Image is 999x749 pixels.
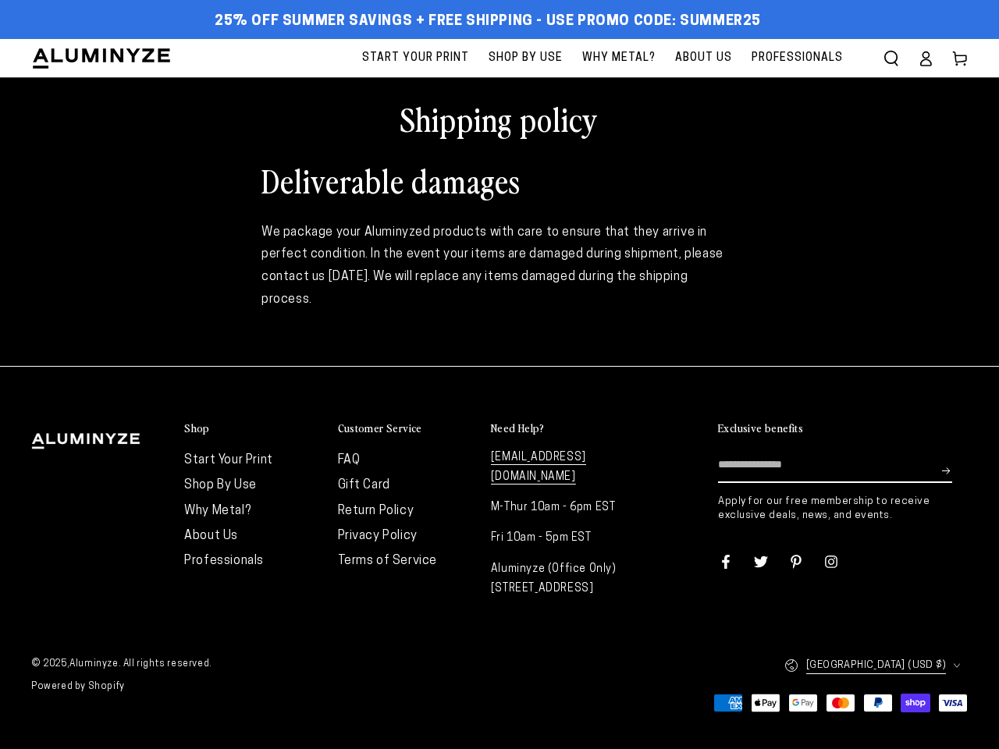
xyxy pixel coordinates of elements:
[338,505,414,517] a: Return Policy
[261,98,738,139] h1: Shipping policy
[784,648,968,682] button: [GEOGRAPHIC_DATA] (USD $)
[184,421,210,435] h2: Shop
[261,160,738,201] h1: Deliverable damages
[806,656,946,674] span: [GEOGRAPHIC_DATA] (USD $)
[362,48,469,68] span: Start Your Print
[667,39,740,77] a: About Us
[69,659,118,669] a: Aluminyze
[491,559,628,598] p: Aluminyze (Office Only) [STREET_ADDRESS]
[184,454,273,467] a: Start Your Print
[184,530,238,542] a: About Us
[752,48,843,68] span: Professionals
[491,528,628,548] p: Fri 10am - 5pm EST
[31,47,172,70] img: Aluminyze
[744,39,851,77] a: Professionals
[184,505,251,517] a: Why Metal?
[184,421,322,436] summary: Shop
[582,48,656,68] span: Why Metal?
[489,48,563,68] span: Shop By Use
[338,555,438,567] a: Terms of Service
[574,39,663,77] a: Why Metal?
[338,454,361,467] a: FAQ
[491,498,628,517] p: M-Thur 10am - 6pm EST
[718,495,968,523] p: Apply for our free membership to receive exclusive deals, news, and events.
[338,421,422,435] h2: Customer Service
[354,39,477,77] a: Start Your Print
[491,421,545,435] h2: Need Help?
[491,421,628,436] summary: Need Help?
[675,48,732,68] span: About Us
[481,39,571,77] a: Shop By Use
[718,421,968,436] summary: Exclusive benefits
[338,479,390,492] a: Gift Card
[215,13,761,30] span: 25% off Summer Savings + Free Shipping - Use Promo Code: SUMMER25
[491,452,586,485] a: [EMAIL_ADDRESS][DOMAIN_NAME]
[184,555,264,567] a: Professionals
[31,653,499,676] small: © 2025, . All rights reserved.
[874,41,908,76] summary: Search our site
[338,530,418,542] a: Privacy Policy
[718,421,803,435] h2: Exclusive benefits
[942,448,952,495] button: Subscribe
[31,682,125,691] a: Powered by Shopify
[261,222,738,311] div: We package your Aluminyzed products with care to ensure that they arrive in perfect condition. In...
[184,479,257,492] a: Shop By Use
[338,421,475,436] summary: Customer Service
